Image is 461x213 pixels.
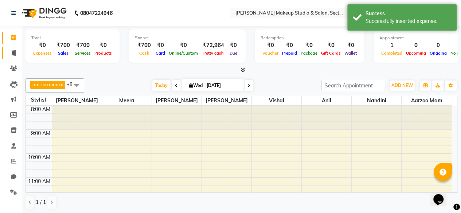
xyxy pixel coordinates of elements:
[379,41,404,50] div: 1
[19,3,69,23] img: logo
[31,35,114,41] div: Total
[299,51,319,56] span: Package
[261,51,280,56] span: Voucher
[343,51,359,56] span: Wallet
[391,83,413,88] span: ADD NEW
[319,51,343,56] span: Gift Cards
[31,51,54,56] span: Expenses
[102,96,152,105] span: Meera
[379,51,404,56] span: Completed
[152,96,202,105] span: [PERSON_NAME]
[80,3,112,23] b: 08047224946
[343,41,359,50] div: ₹0
[302,96,351,105] span: Anil
[319,41,343,50] div: ₹0
[428,41,449,50] div: 0
[390,80,415,91] button: ADD NEW
[299,41,319,50] div: ₹0
[27,178,52,185] div: 11:00 AM
[26,96,52,104] div: Stylist
[227,41,240,50] div: ₹0
[31,41,54,50] div: ₹0
[154,51,167,56] span: Card
[27,154,52,161] div: 10:00 AM
[366,17,451,25] div: Successfully inserted expense.
[52,96,102,105] span: [PERSON_NAME]
[200,41,227,50] div: ₹72,964
[36,198,46,206] span: 1 / 1
[154,41,167,50] div: ₹0
[187,83,204,88] span: Wed
[261,41,280,50] div: ₹0
[134,41,154,50] div: ₹700
[73,51,93,56] span: Services
[202,96,251,105] span: [PERSON_NAME]
[402,96,452,105] span: aarzoo mam
[30,106,52,113] div: 8:00 AM
[67,81,78,87] span: +8
[321,80,385,91] input: Search Appointment
[352,96,401,105] span: Nandini
[404,41,428,50] div: 0
[32,82,60,87] span: aarzoo mam
[30,130,52,137] div: 9:00 AM
[60,82,63,87] a: x
[56,51,70,56] span: Sales
[404,51,428,56] span: Upcoming
[202,51,226,56] span: Petty cash
[280,51,299,56] span: Prepaid
[134,35,240,41] div: Finance
[167,41,200,50] div: ₹0
[93,41,114,50] div: ₹0
[280,41,299,50] div: ₹0
[366,10,451,17] div: Success
[152,80,171,91] span: Today
[252,96,301,105] span: Vishal
[137,51,151,56] span: Cash
[204,80,241,91] input: 2025-09-03
[261,35,359,41] div: Redemption
[428,51,449,56] span: Ongoing
[54,41,73,50] div: ₹700
[228,51,239,56] span: Due
[430,184,454,206] iframe: chat widget
[167,51,200,56] span: Online/Custom
[73,41,93,50] div: ₹700
[93,51,114,56] span: Products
